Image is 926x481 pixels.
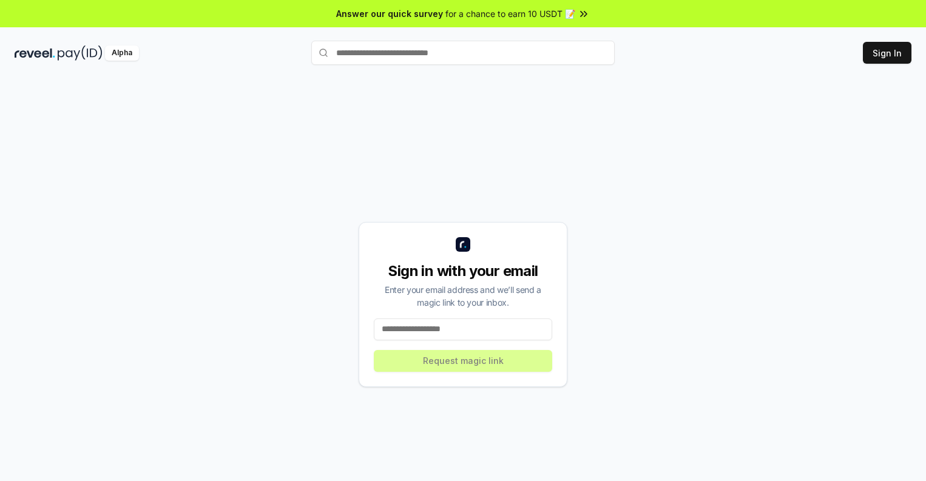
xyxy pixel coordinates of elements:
[336,7,443,20] span: Answer our quick survey
[105,45,139,61] div: Alpha
[445,7,575,20] span: for a chance to earn 10 USDT 📝
[15,45,55,61] img: reveel_dark
[456,237,470,252] img: logo_small
[58,45,103,61] img: pay_id
[374,283,552,309] div: Enter your email address and we’ll send a magic link to your inbox.
[374,261,552,281] div: Sign in with your email
[863,42,911,64] button: Sign In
